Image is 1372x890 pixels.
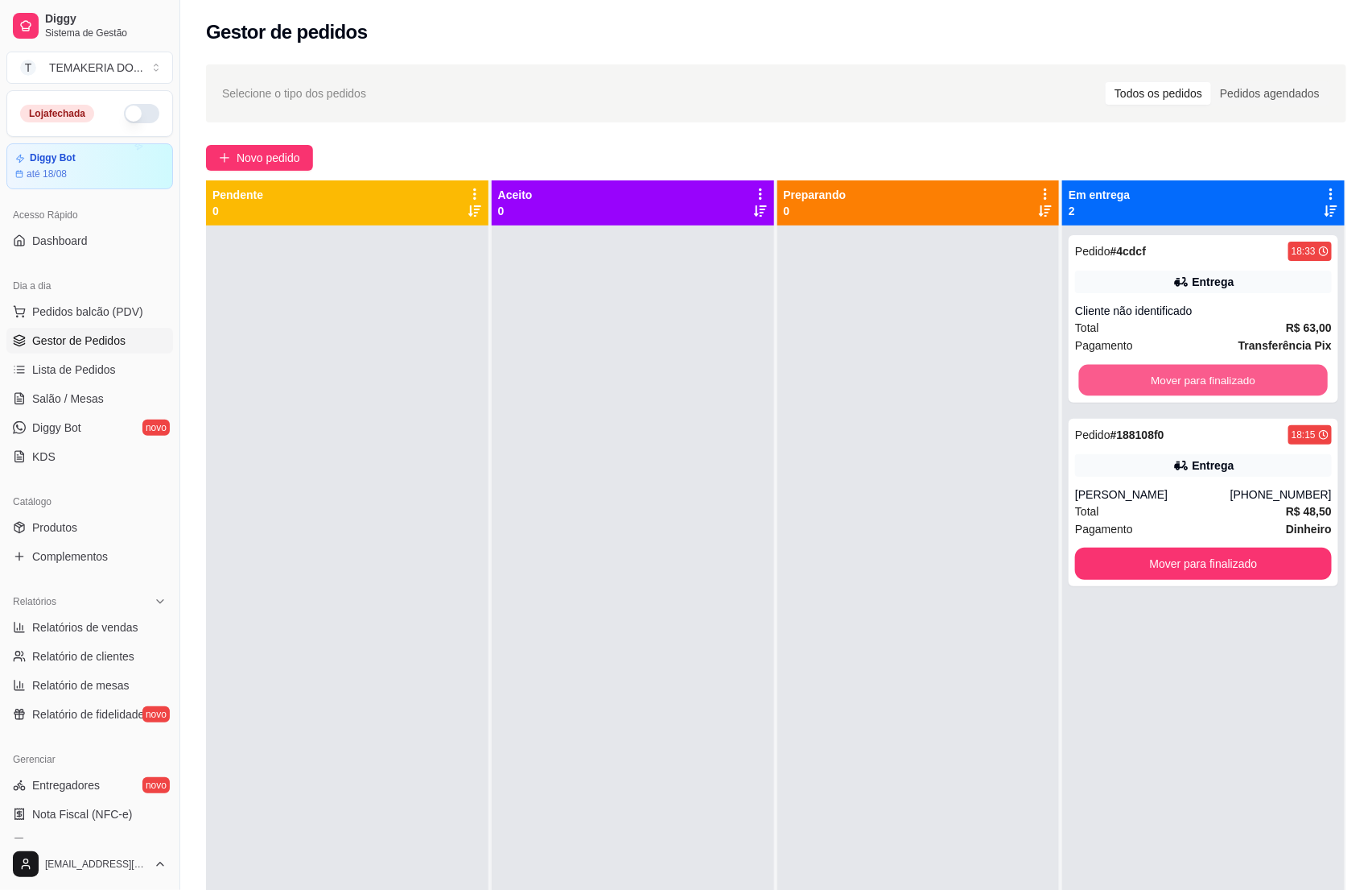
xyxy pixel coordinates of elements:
[1193,457,1234,474] div: Entrega
[32,777,100,793] span: Entregadores
[1075,319,1099,337] span: Total
[1286,505,1332,518] strong: R$ 48,50
[124,104,159,123] button: Alterar Status
[32,233,88,249] span: Dashboard
[206,19,368,45] h2: Gestor de pedidos
[6,52,173,84] button: Select a team
[6,273,173,299] div: Dia a dia
[1075,548,1332,580] button: Mover para finalizado
[32,420,81,436] span: Diggy Bot
[32,548,108,565] span: Complementos
[6,299,173,325] button: Pedidos balcão (PDV)
[6,357,173,383] a: Lista de Pedidos
[20,105,94,122] div: Loja fechada
[1075,428,1110,441] span: Pedido
[6,615,173,640] a: Relatórios de vendas
[1211,82,1329,105] div: Pedidos agendados
[20,60,36,76] span: T
[498,203,533,219] p: 0
[1075,503,1099,520] span: Total
[32,677,130,693] span: Relatório de mesas
[1292,245,1316,258] div: 18:33
[32,706,144,722] span: Relatório de fidelidade
[6,830,173,856] a: Controle de caixa
[1069,203,1130,219] p: 2
[6,845,173,884] button: [EMAIL_ADDRESS][DOMAIN_NAME]
[32,806,132,822] span: Nota Fiscal (NFC-e)
[1193,274,1234,290] div: Entrega
[212,187,263,203] p: Pendente
[1110,428,1164,441] strong: # 188108f0
[6,644,173,669] a: Relatório de clientes
[1069,187,1130,203] p: Em entrega
[32,333,126,349] span: Gestor de Pedidos
[32,304,143,320] span: Pedidos balcão (PDV)
[222,85,366,102] span: Selecione o tipo dos pedidos
[6,228,173,254] a: Dashboard
[1079,365,1328,396] button: Mover para finalizado
[32,449,56,465] span: KDS
[6,143,173,189] a: Diggy Botaté 18/08
[32,619,138,635] span: Relatórios de vendas
[1238,339,1332,352] strong: Transferência Pix
[212,203,263,219] p: 0
[1230,486,1332,503] div: [PHONE_NUMBER]
[6,386,173,412] a: Salão / Mesas
[6,747,173,772] div: Gerenciar
[6,673,173,698] a: Relatório de mesas
[30,152,76,164] article: Diggy Bot
[6,801,173,827] a: Nota Fiscal (NFC-e)
[32,362,116,378] span: Lista de Pedidos
[32,648,134,664] span: Relatório de clientes
[237,149,300,167] span: Novo pedido
[45,858,147,871] span: [EMAIL_ADDRESS][DOMAIN_NAME]
[6,489,173,515] div: Catálogo
[6,202,173,228] div: Acesso Rápido
[1292,428,1316,441] div: 18:15
[1075,520,1133,538] span: Pagamento
[1075,303,1332,319] div: Cliente não identificado
[1075,337,1133,354] span: Pagamento
[784,203,847,219] p: 0
[13,595,56,608] span: Relatórios
[6,6,173,45] a: DiggySistema de Gestão
[32,391,104,407] span: Salão / Mesas
[45,12,167,27] span: Diggy
[1075,486,1230,503] div: [PERSON_NAME]
[45,27,167,39] span: Sistema de Gestão
[6,515,173,540] a: Produtos
[6,772,173,798] a: Entregadoresnovo
[206,145,313,171] button: Novo pedido
[498,187,533,203] p: Aceito
[6,328,173,354] a: Gestor de Pedidos
[784,187,847,203] p: Preparando
[49,60,143,76] div: TEMAKERIA DO ...
[6,415,173,441] a: Diggy Botnovo
[32,835,120,851] span: Controle de caixa
[27,168,67,180] article: até 18/08
[1106,82,1211,105] div: Todos os pedidos
[6,702,173,727] a: Relatório de fidelidadenovo
[1075,245,1110,258] span: Pedido
[219,152,230,164] span: plus
[1286,321,1332,334] strong: R$ 63,00
[32,520,77,536] span: Produtos
[1286,523,1332,536] strong: Dinheiro
[1110,245,1146,258] strong: # 4cdcf
[6,444,173,470] a: KDS
[6,544,173,569] a: Complementos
